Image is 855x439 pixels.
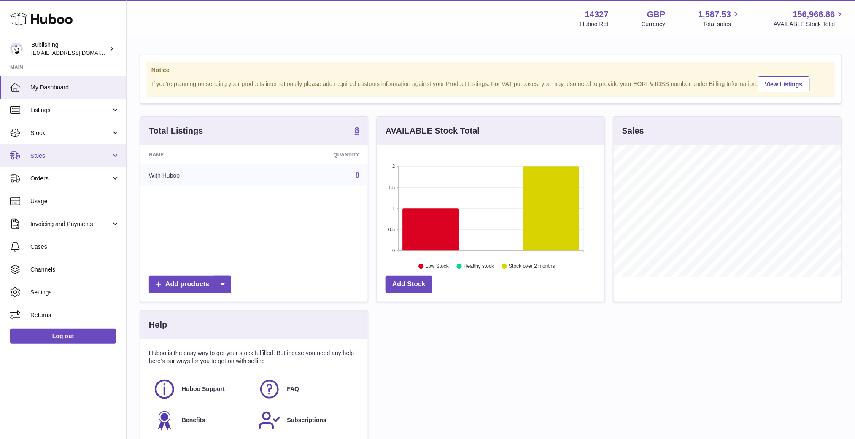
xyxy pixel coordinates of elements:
[149,276,231,293] a: Add products
[31,49,124,56] span: [EMAIL_ADDRESS][DOMAIN_NAME]
[30,197,120,205] span: Usage
[388,227,395,232] text: 0.5
[30,266,120,274] span: Channels
[30,220,111,228] span: Invoicing and Payments
[258,409,355,432] a: Subscriptions
[580,20,609,28] div: Huboo Ref
[386,276,432,293] a: Add Stock
[153,409,250,432] a: Benefits
[10,329,116,344] a: Log out
[30,129,111,137] span: Stock
[355,126,359,136] a: 8
[182,416,205,424] span: Benefits
[30,106,111,114] span: Listings
[774,20,845,28] span: AVAILABLE Stock Total
[182,385,225,393] span: Huboo Support
[140,145,260,164] th: Name
[151,66,830,74] strong: Notice
[426,264,449,269] text: Low Stock
[153,378,250,401] a: Huboo Support
[392,248,395,253] text: 0
[287,385,299,393] span: FAQ
[509,264,555,269] text: Stock over 2 months
[355,126,359,135] strong: 8
[10,43,23,55] img: maricar@bublishing.com
[30,152,111,160] span: Sales
[287,416,326,424] span: Subscriptions
[699,9,731,20] span: 1,587.53
[392,206,395,211] text: 1
[140,164,260,186] td: With Huboo
[31,41,107,57] div: Bublishing
[392,164,395,169] text: 2
[30,311,120,319] span: Returns
[30,243,120,251] span: Cases
[388,185,395,190] text: 1.5
[642,20,666,28] div: Currency
[703,20,741,28] span: Total sales
[260,145,368,164] th: Quantity
[30,175,111,183] span: Orders
[585,9,609,20] strong: 14327
[151,75,830,92] div: If you're planning on sending your products internationally please add required customs informati...
[758,76,810,92] a: View Listings
[386,125,480,137] h3: AVAILABLE Stock Total
[774,9,845,28] a: 156,966.86 AVAILABLE Stock Total
[258,378,355,401] a: FAQ
[699,9,741,28] a: 1,587.53 Total sales
[622,125,644,137] h3: Sales
[30,288,120,296] span: Settings
[30,83,120,92] span: My Dashboard
[149,319,167,331] h3: Help
[647,9,665,20] strong: GBP
[149,349,359,365] p: Huboo is the easy way to get your stock fulfilled. But incase you need any help here's our ways f...
[149,125,203,137] h3: Total Listings
[464,264,494,269] text: Healthy stock
[793,9,835,20] span: 156,966.86
[356,172,359,179] a: 8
